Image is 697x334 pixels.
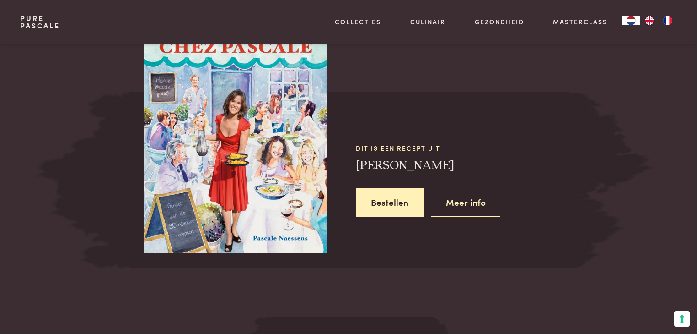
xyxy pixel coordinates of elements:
aside: Language selected: Nederlands [622,16,677,25]
a: PurePascale [20,15,60,29]
a: Gezondheid [475,17,524,27]
h3: [PERSON_NAME] [356,158,568,174]
div: Language [622,16,640,25]
a: Culinair [410,17,445,27]
a: Meer info [431,188,501,217]
a: Bestellen [356,188,424,217]
span: Dit is een recept uit [356,143,568,153]
ul: Language list [640,16,677,25]
a: Masterclass [553,17,607,27]
a: FR [659,16,677,25]
button: Uw voorkeuren voor toestemming voor trackingtechnologieën [674,311,690,327]
a: NL [622,16,640,25]
a: EN [640,16,659,25]
a: Collecties [335,17,381,27]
